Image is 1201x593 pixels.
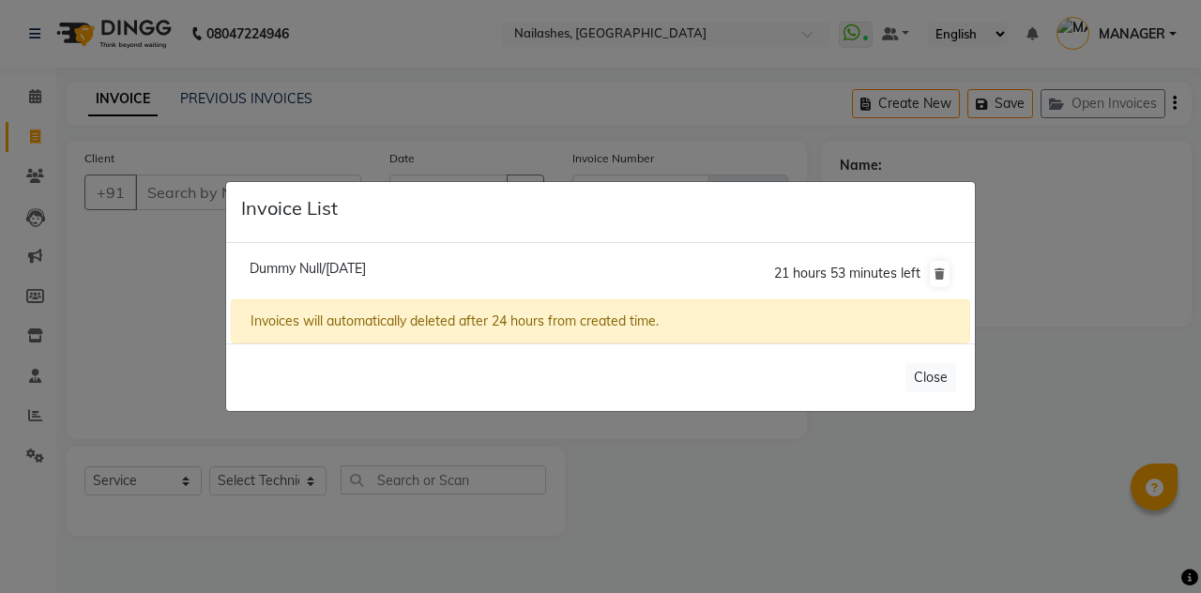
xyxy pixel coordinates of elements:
[1122,518,1182,574] iframe: chat widget
[231,299,970,343] div: Invoices will automatically deleted after 24 hours from created time.
[774,265,920,281] span: 21 hours 53 minutes left
[905,363,956,392] button: Close
[250,260,366,277] span: Dummy Null/[DATE]
[241,197,338,220] h5: Invoice List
